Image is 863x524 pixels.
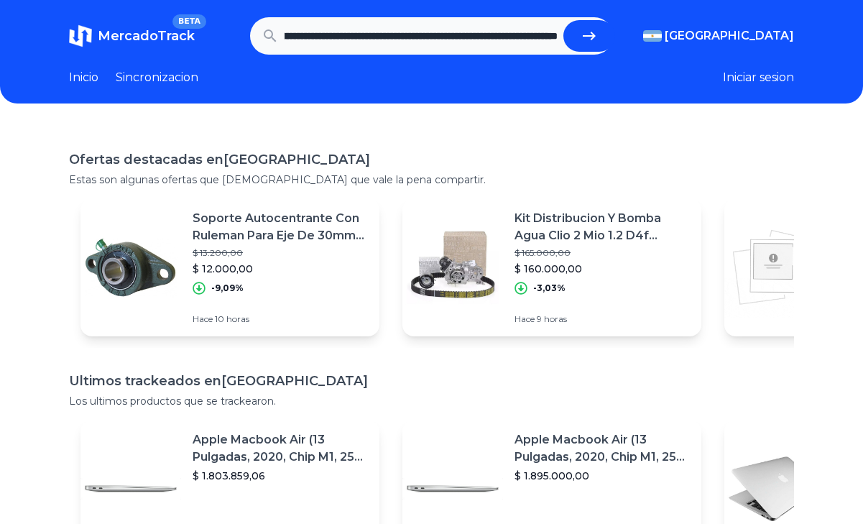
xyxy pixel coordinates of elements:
p: Kit Distribucion Y Bomba Agua Clio 2 Mio 1.2 D4f Original [514,210,690,244]
a: Featured imageKit Distribucion Y Bomba Agua Clio 2 Mio 1.2 D4f Original$ 165.000,00$ 160.000,00-3... [402,198,701,336]
button: [GEOGRAPHIC_DATA] [643,27,794,45]
p: $ 165.000,00 [514,247,690,259]
p: $ 13.200,00 [193,247,368,259]
img: MercadoTrack [69,24,92,47]
p: -9,09% [211,282,244,294]
p: Los ultimos productos que se trackearon. [69,394,794,408]
p: $ 12.000,00 [193,262,368,276]
p: Hace 9 horas [514,313,690,325]
h1: Ofertas destacadas en [GEOGRAPHIC_DATA] [69,150,794,170]
p: $ 1.895.000,00 [514,469,690,483]
p: -3,03% [533,282,566,294]
p: Estas son algunas ofertas que [DEMOGRAPHIC_DATA] que vale la pena compartir. [69,173,794,187]
img: Featured image [80,217,181,318]
a: Sincronizacion [116,69,198,86]
p: Hace 10 horas [193,313,368,325]
img: Featured image [724,217,825,318]
span: BETA [172,14,206,29]
p: Apple Macbook Air (13 Pulgadas, 2020, Chip M1, 256 Gb De Ssd, 8 Gb De Ram) - Plata [514,431,690,466]
img: Featured image [402,217,503,318]
a: MercadoTrackBETA [69,24,195,47]
button: Iniciar sesion [723,69,794,86]
img: Argentina [643,30,662,42]
p: Apple Macbook Air (13 Pulgadas, 2020, Chip M1, 256 Gb De Ssd, 8 Gb De Ram) - Plata [193,431,368,466]
span: MercadoTrack [98,28,195,44]
p: $ 1.803.859,06 [193,469,368,483]
h1: Ultimos trackeados en [GEOGRAPHIC_DATA] [69,371,794,391]
span: [GEOGRAPHIC_DATA] [665,27,794,45]
a: Inicio [69,69,98,86]
a: Featured imageSoporte Autocentrante Con Ruleman Para Eje De 30mm Ucfl 206$ 13.200,00$ 12.000,00-9... [80,198,379,336]
p: Soporte Autocentrante Con Ruleman Para Eje De 30mm Ucfl 206 [193,210,368,244]
p: $ 160.000,00 [514,262,690,276]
